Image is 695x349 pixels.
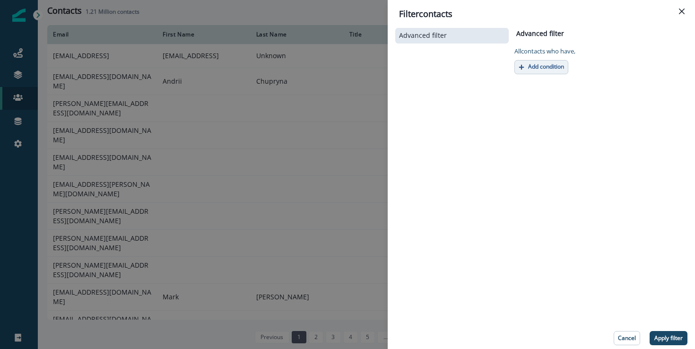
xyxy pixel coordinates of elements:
p: Cancel [618,335,636,341]
button: Cancel [614,331,640,345]
button: Apply filter [650,331,687,345]
button: Add condition [514,60,568,74]
p: Advanced filter [399,32,447,40]
p: Filter contacts [399,8,452,20]
button: Close [674,4,689,19]
p: Add condition [528,63,564,70]
h2: Advanced filter [514,30,564,38]
button: Advanced filter [399,32,505,40]
p: All contact s who have, [514,47,575,56]
p: Apply filter [654,335,683,341]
